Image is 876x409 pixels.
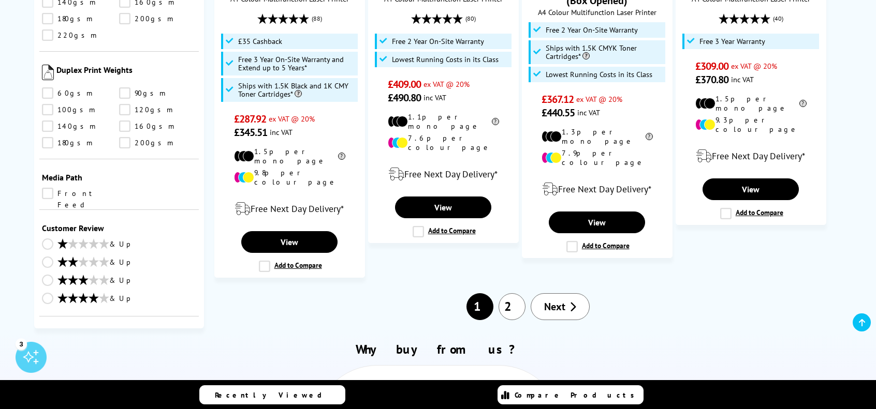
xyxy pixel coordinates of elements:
label: Add to Compare [720,208,783,219]
span: £309.00 [695,59,729,73]
span: Lowest Running Costs in its Class [392,55,499,64]
span: ex VAT @ 20% [424,79,470,89]
span: inc VAT [424,93,446,102]
a: 120gsm [119,104,196,115]
a: 2 [499,293,525,320]
span: £490.80 [388,91,421,104]
a: 160gsm [119,120,196,132]
span: Free 2 Year On-Site Warranty [392,37,484,46]
li: 9.3p per colour page [695,115,807,134]
a: View [549,211,645,233]
a: 220gsm [42,29,119,41]
span: £367.12 [542,93,574,106]
span: Compare Products [515,390,640,400]
a: 200gsm [119,137,196,148]
span: inc VAT [270,127,293,137]
span: (40) [773,9,783,28]
a: View [395,196,491,218]
div: modal_delivery [528,175,667,204]
div: modal_delivery [220,194,359,223]
img: Duplex Print Weights [42,65,54,80]
span: Free 2 Year On-Site Warranty [546,26,638,34]
label: Add to Compare [566,241,630,252]
span: Customer Review [42,223,196,233]
a: 180gsm [42,13,119,24]
span: Recently Viewed [215,390,332,400]
a: & Up [42,256,196,269]
a: 90gsm [119,87,196,99]
div: 3 [16,338,27,350]
a: 100gsm [42,104,119,115]
span: £440.55 [542,106,575,119]
a: 180gsm [42,137,119,148]
a: View [241,231,338,253]
a: 60gsm [42,87,119,99]
li: 1.5p per mono page [234,147,345,165]
li: 1.1p per mono page [388,112,499,131]
a: & Up [42,275,196,287]
span: Ships with 1.5K CMYK Toner Cartridges* [546,44,663,60]
a: Next [531,293,590,320]
span: inc VAT [731,74,754,84]
li: 1.5p per mono page [695,94,807,113]
div: modal_delivery [681,142,821,171]
span: A4 Colour Multifunction Laser Printer [528,7,667,17]
span: inc VAT [577,108,600,117]
span: £35 Cashback [238,37,282,46]
a: & Up [42,293,196,306]
h2: Why buy from us? [50,341,826,357]
a: Recently Viewed [199,385,345,404]
label: Add to Compare [413,226,476,237]
span: Duplex Print Weights [56,65,196,82]
span: ex VAT @ 20% [269,114,315,124]
li: 1.3p per mono page [542,127,653,146]
span: Free 3 Year Warranty [699,37,765,46]
span: £287.92 [234,112,267,126]
span: ex VAT @ 20% [576,94,622,104]
span: £345.51 [234,126,268,139]
span: Ships with 1.5K Black and 1K CMY Toner Cartridges* [238,82,355,98]
li: 7.9p per colour page [542,148,653,167]
label: Add to Compare [259,261,322,272]
span: Next [544,300,565,313]
span: (80) [465,9,476,28]
span: £370.80 [695,73,729,86]
a: Front Feed [42,188,119,199]
span: £409.00 [388,78,421,91]
span: Media Path [42,172,196,183]
span: (88) [312,9,322,28]
a: View [703,178,799,200]
span: ex VAT @ 20% [731,61,777,71]
li: 9.8p per colour page [234,168,345,187]
div: modal_delivery [374,160,513,189]
span: Free 3 Year On-Site Warranty and Extend up to 5 Years* [238,55,355,72]
li: 7.6p per colour page [388,133,499,152]
a: 200gsm [119,13,196,24]
span: Lowest Running Costs in its Class [546,70,652,79]
a: & Up [42,238,196,251]
a: 140gsm [42,120,119,132]
a: Compare Products [498,385,644,404]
